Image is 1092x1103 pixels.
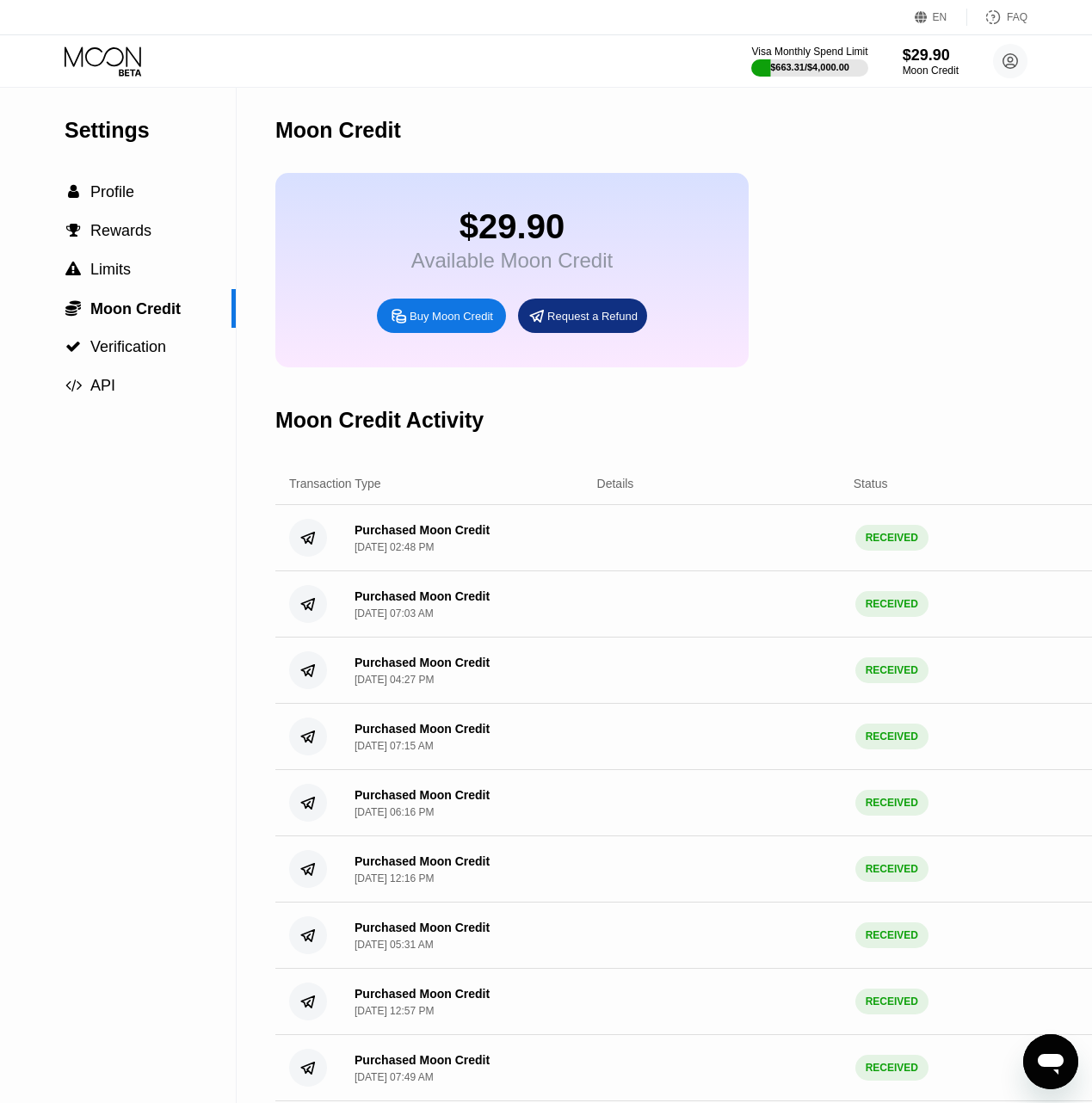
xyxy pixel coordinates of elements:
[355,1005,434,1017] div: [DATE] 12:57 PM
[855,1055,929,1081] div: RECEIVED
[68,184,79,200] span: 
[355,607,434,619] div: [DATE] 07:03 AM
[355,939,434,951] div: [DATE] 05:31 AM
[355,674,434,686] div: [DATE] 04:27 PM
[547,309,638,324] div: Request a Refund
[90,377,115,394] span: API
[597,477,634,490] div: Details
[65,262,81,277] span: 
[751,46,867,58] div: Visa Monthly Spend Limit
[90,261,131,278] span: Limits
[518,299,647,333] div: Request a Refund
[289,477,381,490] div: Transaction Type
[355,1053,490,1067] div: Purchased Moon Credit
[355,854,490,868] div: Purchased Moon Credit
[355,656,490,669] div: Purchased Moon Credit
[65,299,82,317] div: 
[66,223,81,238] span: 
[355,523,490,537] div: Purchased Moon Credit
[355,722,490,736] div: Purchased Moon Credit
[855,989,929,1014] div: RECEIVED
[65,378,82,393] div: 
[65,118,236,143] div: Settings
[90,222,151,239] span: Rewards
[377,299,506,333] div: Buy Moon Credit
[770,62,849,72] div: $663.31 / $4,000.00
[65,378,82,393] span: 
[355,740,434,752] div: [DATE] 07:15 AM
[1023,1034,1078,1089] iframe: Butoni për hapjen e dritares së dërgimit të mesazheve
[90,338,166,355] span: Verification
[933,11,947,23] div: EN
[355,806,434,818] div: [DATE] 06:16 PM
[65,339,81,354] span: 
[355,921,490,934] div: Purchased Moon Credit
[355,541,434,553] div: [DATE] 02:48 PM
[855,591,929,617] div: RECEIVED
[855,724,929,749] div: RECEIVED
[411,249,613,273] div: Available Moon Credit
[855,856,929,882] div: RECEIVED
[355,589,490,603] div: Purchased Moon Credit
[65,339,82,354] div: 
[65,262,82,277] div: 
[355,987,490,1001] div: Purchased Moon Credit
[1007,11,1027,23] div: FAQ
[90,300,181,317] span: Moon Credit
[751,46,867,77] div: Visa Monthly Spend Limit$663.31/$4,000.00
[90,183,134,200] span: Profile
[903,65,959,77] div: Moon Credit
[65,223,82,238] div: 
[65,184,82,200] div: 
[275,118,401,143] div: Moon Credit
[275,408,484,433] div: Moon Credit Activity
[355,872,434,884] div: [DATE] 12:16 PM
[65,299,81,317] span: 
[915,9,967,26] div: EN
[855,525,929,551] div: RECEIVED
[854,477,888,490] div: Status
[967,9,1027,26] div: FAQ
[855,922,929,948] div: RECEIVED
[410,309,493,324] div: Buy Moon Credit
[903,46,959,65] div: $29.90
[355,1071,434,1083] div: [DATE] 07:49 AM
[855,790,929,816] div: RECEIVED
[411,207,613,246] div: $29.90
[355,788,490,802] div: Purchased Moon Credit
[855,657,929,683] div: RECEIVED
[903,46,959,77] div: $29.90Moon Credit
